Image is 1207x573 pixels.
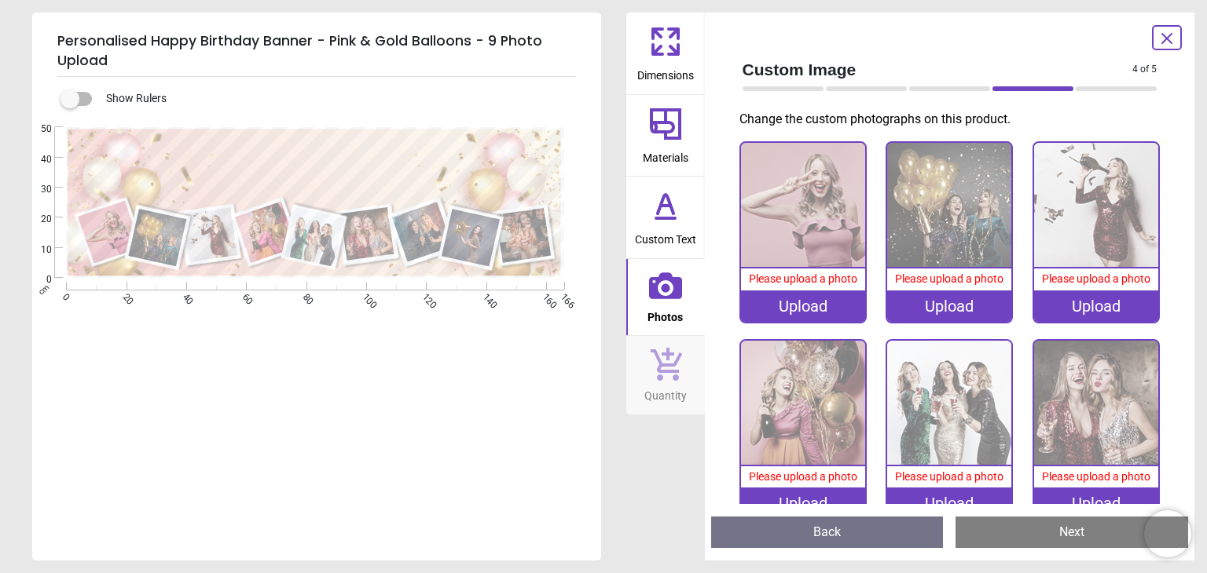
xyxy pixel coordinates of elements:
span: Dimensions [637,60,694,84]
button: Materials [626,95,705,177]
div: Upload [741,487,865,519]
span: 100 [359,291,369,301]
span: Custom Text [635,224,696,248]
span: 140 [479,291,490,301]
div: Upload [887,487,1011,519]
button: Dimensions [626,13,705,94]
button: Quantity [626,336,705,414]
span: Materials [643,143,688,166]
h5: Personalised Happy Birthday Banner - Pink & Gold Balloons - 9 Photo Upload [57,25,576,77]
span: 0 [22,273,52,286]
span: 50 [22,122,52,136]
span: 40 [22,153,52,166]
div: Show Rulers [70,89,601,108]
button: Custom Text [626,177,705,258]
p: Change the custom photographs on this product. [739,111,1170,128]
span: 60 [239,291,249,301]
span: 166 [557,291,567,301]
div: Upload [1034,290,1158,322]
span: 120 [419,291,429,301]
span: 4 of 5 [1132,63,1157,76]
span: Please upload a photo [749,272,857,285]
span: 40 [179,291,189,301]
span: Please upload a photo [895,272,1003,285]
div: Upload [887,290,1011,322]
span: Please upload a photo [1042,470,1150,483]
span: 20 [119,291,130,301]
span: Custom Image [743,58,1133,81]
div: Upload [1034,487,1158,519]
span: 80 [299,291,310,301]
span: 160 [539,291,549,301]
iframe: Brevo live chat [1144,510,1191,557]
span: cm [37,283,51,297]
div: Upload [741,290,865,322]
span: 20 [22,213,52,226]
button: Photos [626,259,705,336]
span: Please upload a photo [1042,272,1150,285]
span: Please upload a photo [749,470,857,483]
span: Photos [648,302,683,326]
button: Back [711,516,944,548]
span: 0 [59,291,69,301]
span: Quantity [644,381,687,404]
button: Next [956,516,1188,548]
span: 30 [22,183,52,196]
span: 10 [22,243,52,257]
span: Please upload a photo [895,470,1003,483]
